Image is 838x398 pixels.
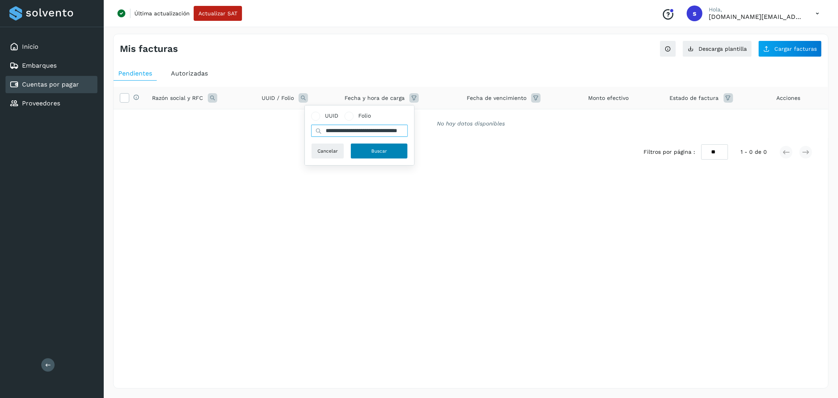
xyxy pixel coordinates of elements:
span: Monto efectivo [589,94,629,102]
span: Estado de factura [670,94,719,102]
p: solvento.sl@segmail.co [709,13,803,20]
span: Filtros por página : [644,148,695,156]
span: Autorizadas [171,70,208,77]
p: Hola, [709,6,803,13]
a: Proveedores [22,99,60,107]
button: Descarga plantilla [682,41,752,57]
span: Razón social y RFC [152,94,203,102]
span: Pendientes [118,70,152,77]
div: Embarques [6,57,97,74]
span: Actualizar SAT [198,11,237,16]
p: Última actualización [134,10,190,17]
span: UUID / Folio [262,94,294,102]
span: Descarga plantilla [699,46,747,52]
span: Cargar facturas [774,46,817,52]
span: 1 - 0 de 0 [741,148,767,156]
div: Proveedores [6,95,97,112]
h4: Mis facturas [120,43,178,55]
span: Fecha de vencimiento [467,94,526,102]
a: Inicio [22,43,39,50]
div: No hay datos disponibles [124,120,818,128]
div: Inicio [6,38,97,55]
a: Cuentas por pagar [22,81,79,88]
span: Acciones [776,94,800,102]
button: Actualizar SAT [194,6,242,21]
span: Fecha y hora de carga [345,94,405,102]
div: Cuentas por pagar [6,76,97,93]
button: Cargar facturas [758,41,822,57]
a: Embarques [22,62,57,69]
